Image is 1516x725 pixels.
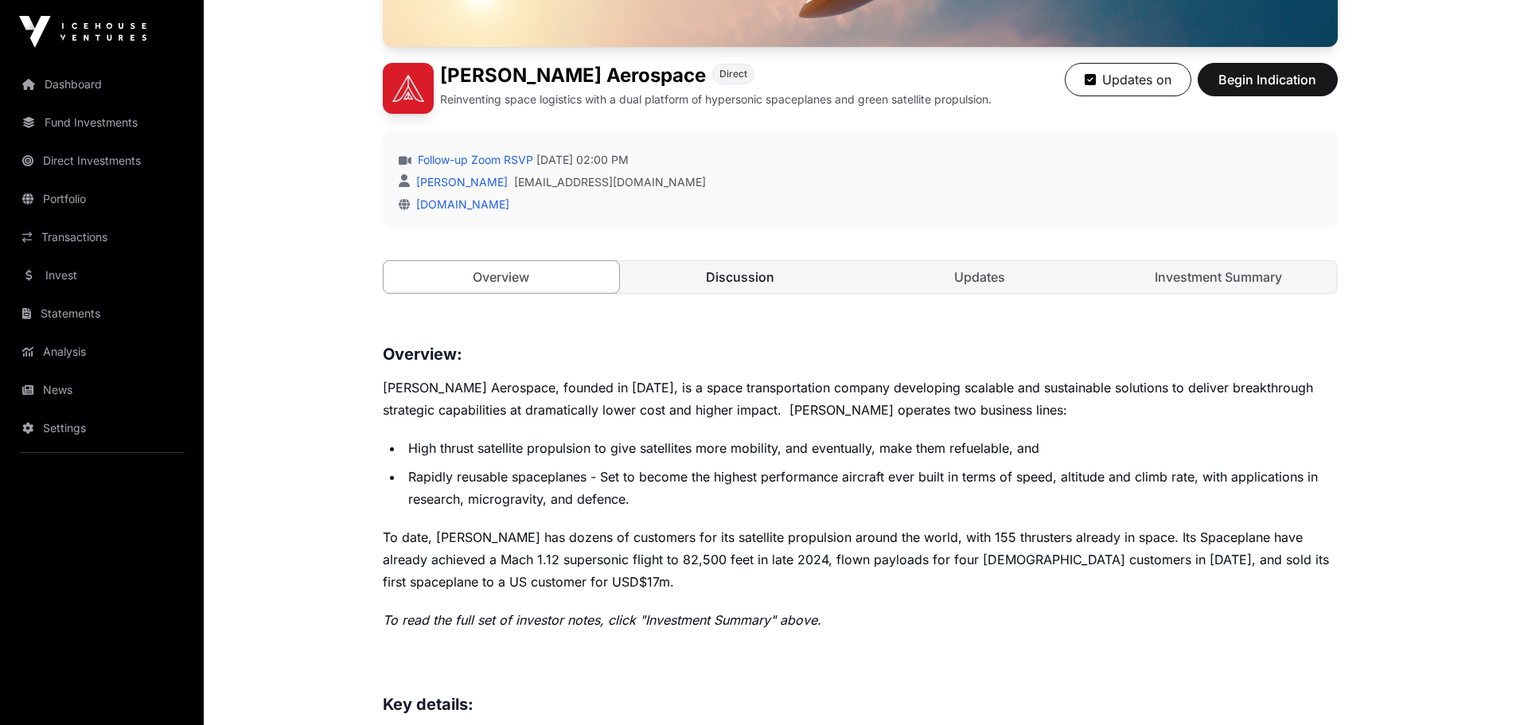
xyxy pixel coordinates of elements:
[403,437,1338,459] li: High thrust satellite propulsion to give satellites more mobility, and eventually, make them refu...
[19,16,146,48] img: Icehouse Ventures Logo
[1198,79,1338,95] a: Begin Indication
[536,152,629,168] span: [DATE] 02:00 PM
[622,261,859,293] a: Discussion
[13,67,191,102] a: Dashboard
[410,197,509,211] a: [DOMAIN_NAME]
[1065,63,1191,96] button: Updates on
[415,152,533,168] a: Follow-up Zoom RSVP
[719,68,747,80] span: Direct
[1218,70,1318,89] span: Begin Indication
[440,63,706,88] h1: [PERSON_NAME] Aerospace
[13,334,191,369] a: Analysis
[383,612,821,628] em: To read the full set of investor notes, click "Investment Summary" above.
[383,526,1338,593] p: To date, [PERSON_NAME] has dozens of customers for its satellite propulsion around the world, wit...
[1101,261,1337,293] a: Investment Summary
[384,261,1337,293] nav: Tabs
[383,260,621,294] a: Overview
[1198,63,1338,96] button: Begin Indication
[13,411,191,446] a: Settings
[13,220,191,255] a: Transactions
[413,175,508,189] a: [PERSON_NAME]
[13,143,191,178] a: Direct Investments
[383,376,1338,421] p: [PERSON_NAME] Aerospace, founded in [DATE], is a space transportation company developing scalable...
[13,296,191,331] a: Statements
[440,92,992,107] p: Reinventing space logistics with a dual platform of hypersonic spaceplanes and green satellite pr...
[1436,649,1516,725] iframe: Chat Widget
[383,692,1338,717] h3: Key details:
[13,372,191,407] a: News
[383,341,1338,367] h3: Overview:
[403,466,1338,510] li: Rapidly reusable spaceplanes - Set to become the highest performance aircraft ever built in terms...
[13,105,191,140] a: Fund Investments
[13,181,191,216] a: Portfolio
[383,63,434,114] img: Dawn Aerospace
[514,174,706,190] a: [EMAIL_ADDRESS][DOMAIN_NAME]
[862,261,1098,293] a: Updates
[13,258,191,293] a: Invest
